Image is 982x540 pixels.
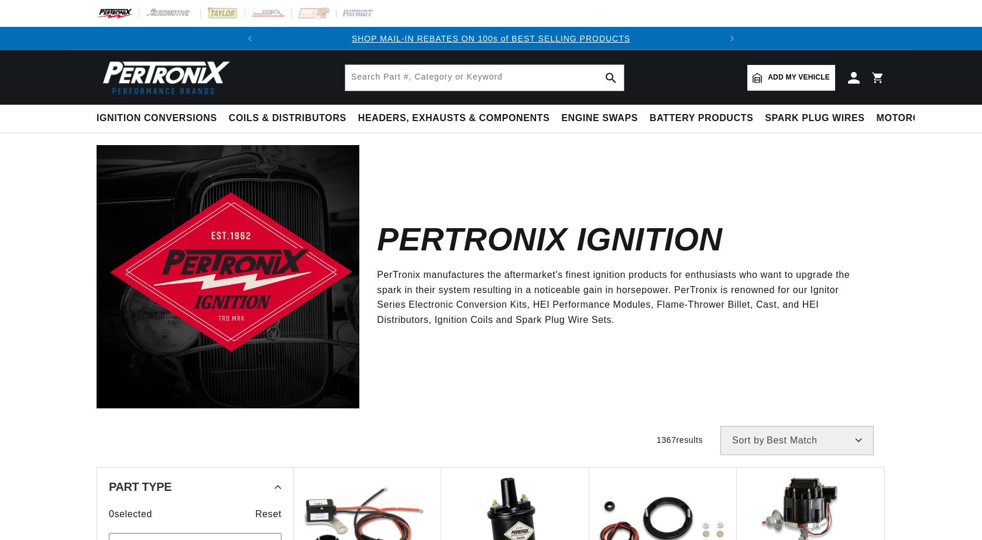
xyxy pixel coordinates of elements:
span: 1367 results [657,435,703,445]
span: Ignition Conversions [97,112,217,125]
summary: Battery Products [644,105,759,132]
select: Sort by [720,426,874,455]
span: Sort by [732,436,764,445]
input: Search Part #, Category or Keyword [345,65,624,91]
span: Part Type [109,481,171,493]
summary: Motorcycle [871,105,952,132]
span: Headers, Exhausts & Components [358,112,550,125]
button: Translation missing: en.sections.announcements.next_announcement [720,27,744,50]
span: Spark Plug Wires [765,112,864,125]
summary: Spark Plug Wires [759,105,870,132]
div: Announcement [262,32,721,45]
span: Engine Swaps [561,112,638,125]
span: Add my vehicle [768,72,830,83]
slideshow-component: Translation missing: en.sections.announcements.announcement_bar [67,27,915,50]
button: search button [598,65,624,91]
button: Translation missing: en.sections.announcements.previous_announcement [238,27,262,50]
h2: Pertronix Ignition [377,226,722,253]
p: PerTronix manufactures the aftermarket's finest ignition products for enthusiasts who want to upg... [377,267,868,327]
span: Reset [255,507,281,522]
span: Motorcycle [877,112,946,125]
img: Pertronix Ignition [97,145,359,408]
summary: Coils & Distributors [223,105,352,132]
summary: Engine Swaps [555,105,644,132]
img: Pertronix [97,57,231,98]
span: 0 selected [109,507,152,522]
div: 1 of 2 [262,32,721,45]
span: Battery Products [650,112,753,125]
summary: Headers, Exhausts & Components [352,105,555,132]
span: Coils & Distributors [229,112,346,125]
summary: Ignition Conversions [97,105,223,132]
a: SHOP MAIL-IN REBATES ON 100s of BEST SELLING PRODUCTS [352,34,630,43]
a: Add my vehicle [747,65,835,91]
